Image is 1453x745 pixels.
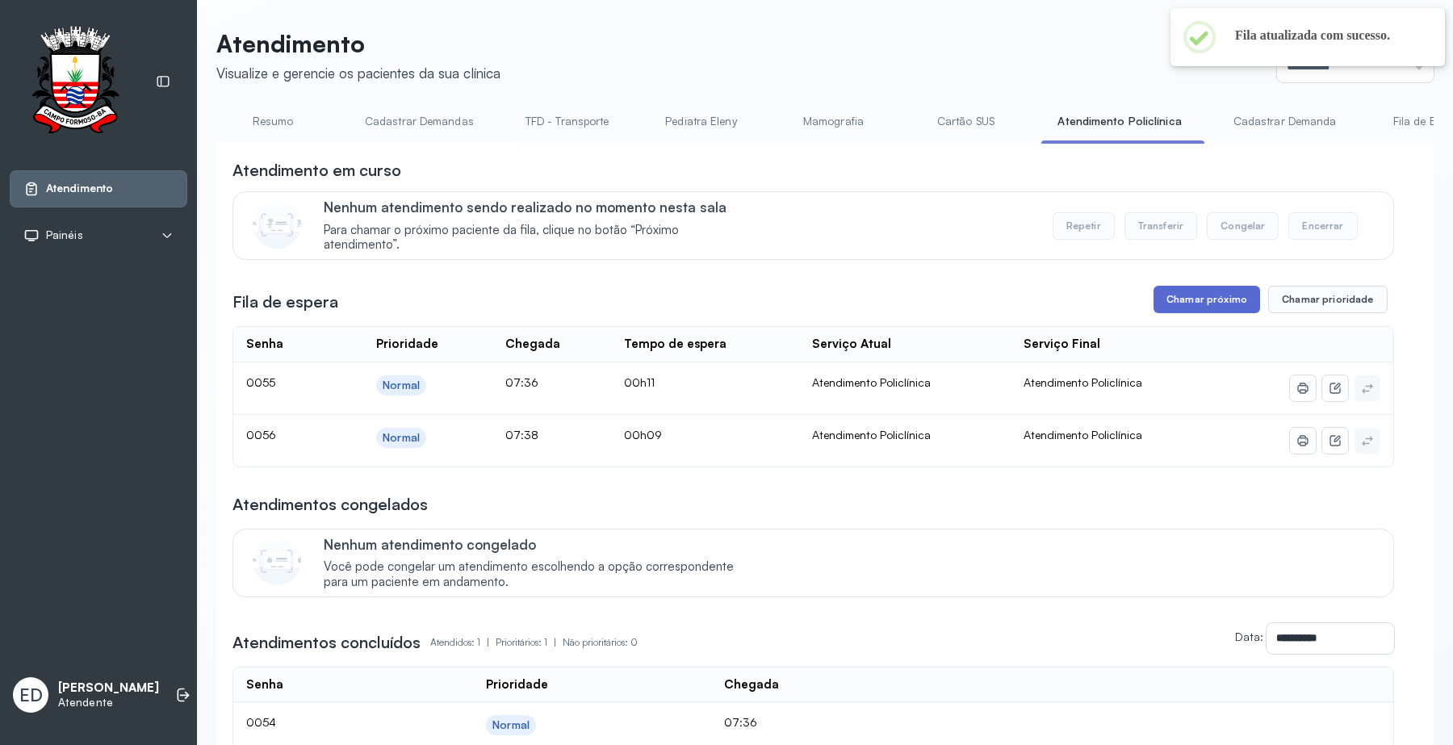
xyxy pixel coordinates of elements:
div: Visualize e gerencie os pacientes da sua clínica [216,65,500,82]
div: Normal [383,379,420,392]
img: Imagem de CalloutCard [253,200,301,249]
span: Para chamar o próximo paciente da fila, clique no botão “Próximo atendimento”. [324,223,751,253]
p: Atendidos: 1 [430,631,496,654]
div: Serviço Atual [812,337,891,352]
div: Serviço Final [1024,337,1100,352]
p: Atendimento [216,29,500,58]
a: Atendimento [23,181,174,197]
button: Chamar próximo [1154,286,1260,313]
p: Não prioritários: 0 [563,631,638,654]
h3: Atendimento em curso [232,159,401,182]
div: Atendimento Policlínica [812,428,998,442]
img: Logotipo do estabelecimento [17,26,133,138]
p: [PERSON_NAME] [58,680,159,696]
h3: Atendimentos congelados [232,493,428,516]
span: 07:36 [724,715,757,729]
div: Senha [246,677,283,693]
div: Prioridade [376,337,438,352]
a: Resumo [216,108,329,135]
div: Normal [383,431,420,445]
a: Cartão SUS [909,108,1022,135]
p: Atendente [58,696,159,709]
button: Encerrar [1288,212,1357,240]
div: Chegada [505,337,560,352]
a: Atendimento Policlínica [1041,108,1197,135]
button: Repetir [1053,212,1115,240]
span: 00h09 [624,428,662,442]
span: 0056 [246,428,276,442]
a: TFD - Transporte [509,108,626,135]
div: Atendimento Policlínica [812,375,998,390]
span: 07:38 [505,428,538,442]
div: Senha [246,337,283,352]
h3: Atendimentos concluídos [232,631,421,654]
button: Transferir [1124,212,1198,240]
img: Imagem de CalloutCard [253,537,301,585]
div: Chegada [724,677,779,693]
a: Cadastrar Demanda [1217,108,1353,135]
h3: Fila de espera [232,291,338,313]
span: Atendimento Policlínica [1024,375,1142,389]
div: Normal [492,718,530,732]
span: 07:36 [505,375,538,389]
span: 0054 [246,715,276,729]
span: 00h11 [624,375,655,389]
button: Congelar [1207,212,1279,240]
span: 0055 [246,375,275,389]
span: | [554,636,556,648]
button: Chamar prioridade [1268,286,1388,313]
a: Cadastrar Demandas [349,108,490,135]
a: Pediatra Eleny [644,108,757,135]
span: Painéis [46,228,83,242]
p: Nenhum atendimento congelado [324,536,751,553]
span: Atendimento [46,182,113,195]
div: Prioridade [486,677,548,693]
h2: Fila atualizada com sucesso. [1235,27,1419,44]
a: Mamografia [777,108,890,135]
label: Data: [1235,630,1263,643]
p: Prioritários: 1 [496,631,563,654]
span: Você pode congelar um atendimento escolhendo a opção correspondente para um paciente em andamento. [324,559,751,590]
p: Nenhum atendimento sendo realizado no momento nesta sala [324,199,751,216]
span: | [487,636,489,648]
span: Atendimento Policlínica [1024,428,1142,442]
div: Tempo de espera [624,337,726,352]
